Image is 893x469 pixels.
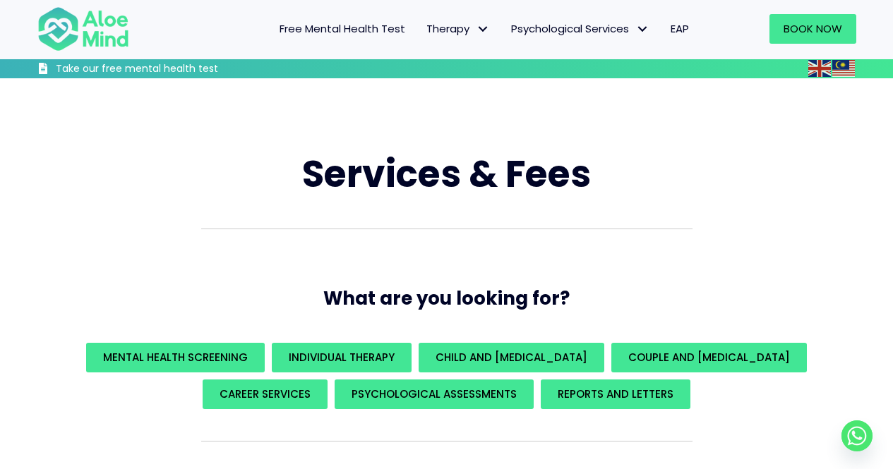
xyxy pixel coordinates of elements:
[37,339,856,413] div: What are you looking for?
[220,386,311,401] span: Career Services
[419,343,604,372] a: Child and [MEDICAL_DATA]
[280,21,405,36] span: Free Mental Health Test
[272,343,412,372] a: Individual Therapy
[558,386,673,401] span: REPORTS AND LETTERS
[86,343,265,372] a: Mental Health Screening
[660,14,700,44] a: EAP
[302,148,591,200] span: Services & Fees
[335,379,534,409] a: Psychological assessments
[352,386,517,401] span: Psychological assessments
[323,286,570,311] span: What are you looking for?
[808,60,832,76] a: English
[541,379,690,409] a: REPORTS AND LETTERS
[37,6,129,52] img: Aloe mind Logo
[203,379,328,409] a: Career Services
[511,21,649,36] span: Psychological Services
[416,14,501,44] a: TherapyTherapy: submenu
[841,420,873,451] a: Whatsapp
[501,14,660,44] a: Psychological ServicesPsychological Services: submenu
[832,60,855,77] img: ms
[426,21,490,36] span: Therapy
[56,62,294,76] h3: Take our free mental health test
[289,350,395,365] span: Individual Therapy
[769,14,856,44] a: Book Now
[436,350,587,365] span: Child and [MEDICAL_DATA]
[671,21,689,36] span: EAP
[611,343,807,372] a: Couple and [MEDICAL_DATA]
[808,60,831,77] img: en
[473,19,493,39] span: Therapy: submenu
[628,350,790,365] span: Couple and [MEDICAL_DATA]
[148,14,700,44] nav: Menu
[269,14,416,44] a: Free Mental Health Test
[103,350,248,365] span: Mental Health Screening
[832,60,856,76] a: Malay
[633,19,653,39] span: Psychological Services: submenu
[37,62,294,78] a: Take our free mental health test
[784,21,842,36] span: Book Now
